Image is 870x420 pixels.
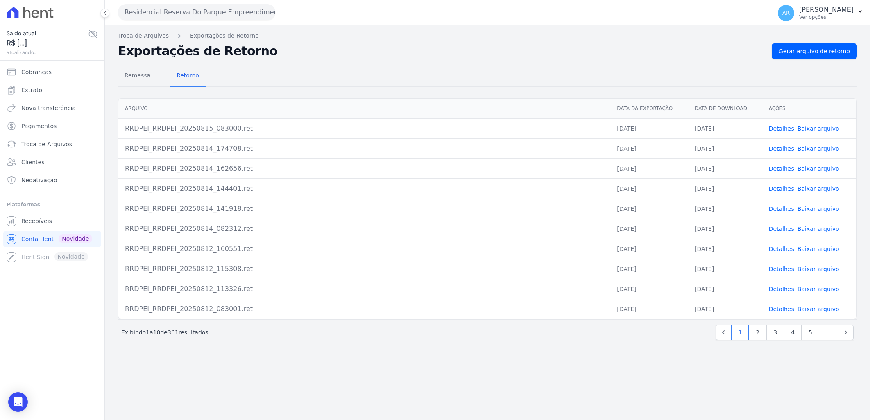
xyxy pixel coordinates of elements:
[797,145,839,152] a: Baixar arquivo
[716,325,731,340] a: Previous
[118,32,169,40] a: Troca de Arquivos
[688,219,762,239] td: [DATE]
[610,99,688,119] th: Data da Exportação
[3,136,101,152] a: Troca de Arquivos
[3,64,101,80] a: Cobranças
[769,205,794,212] a: Detalhes
[172,67,204,84] span: Retorno
[688,239,762,259] td: [DATE]
[762,99,856,119] th: Ações
[797,306,839,312] a: Baixar arquivo
[610,118,688,138] td: [DATE]
[797,246,839,252] a: Baixar arquivo
[610,178,688,199] td: [DATE]
[21,104,76,112] span: Nova transferência
[799,6,854,14] p: [PERSON_NAME]
[797,185,839,192] a: Baixar arquivo
[769,306,794,312] a: Detalhes
[799,14,854,20] p: Ver opções
[772,43,857,59] a: Gerar arquivo de retorno
[3,118,101,134] a: Pagamentos
[610,279,688,299] td: [DATE]
[125,244,604,254] div: RRDPEI_RRDPEI_20250812_160551.ret
[121,328,210,336] p: Exibindo a de resultados.
[688,199,762,219] td: [DATE]
[688,99,762,119] th: Data de Download
[769,226,794,232] a: Detalhes
[21,122,57,130] span: Pagamentos
[731,325,749,340] a: 1
[125,304,604,314] div: RRDPEI_RRDPEI_20250812_083001.ret
[8,392,28,412] div: Open Intercom Messenger
[21,86,42,94] span: Extrato
[766,325,784,340] a: 3
[168,329,179,336] span: 361
[797,205,839,212] a: Baixar arquivo
[125,264,604,274] div: RRDPEI_RRDPEI_20250812_115308.ret
[146,329,150,336] span: 1
[797,165,839,172] a: Baixar arquivo
[118,4,275,20] button: Residencial Reserva Do Parque Empreendimento Imobiliario LTDA
[610,299,688,319] td: [DATE]
[610,259,688,279] td: [DATE]
[610,239,688,259] td: [DATE]
[118,32,857,40] nav: Breadcrumb
[118,45,765,57] h2: Exportações de Retorno
[3,100,101,116] a: Nova transferência
[610,138,688,158] td: [DATE]
[190,32,259,40] a: Exportações de Retorno
[797,266,839,272] a: Baixar arquivo
[838,325,854,340] a: Next
[749,325,766,340] a: 2
[125,124,604,133] div: RRDPEI_RRDPEI_20250815_083000.ret
[797,286,839,292] a: Baixar arquivo
[125,144,604,154] div: RRDPEI_RRDPEI_20250814_174708.ret
[610,199,688,219] td: [DATE]
[769,286,794,292] a: Detalhes
[782,10,790,16] span: AR
[3,172,101,188] a: Negativação
[21,140,72,148] span: Troca de Arquivos
[610,219,688,239] td: [DATE]
[125,224,604,234] div: RRDPEI_RRDPEI_20250814_082312.ret
[769,125,794,132] a: Detalhes
[21,68,52,76] span: Cobranças
[771,2,870,25] button: AR [PERSON_NAME] Ver opções
[802,325,819,340] a: 5
[170,65,206,87] a: Retorno
[153,329,161,336] span: 10
[688,259,762,279] td: [DATE]
[769,185,794,192] a: Detalhes
[769,246,794,252] a: Detalhes
[769,266,794,272] a: Detalhes
[125,164,604,174] div: RRDPEI_RRDPEI_20250814_162656.ret
[21,235,54,243] span: Conta Hent
[769,165,794,172] a: Detalhes
[3,154,101,170] a: Clientes
[688,138,762,158] td: [DATE]
[3,82,101,98] a: Extrato
[118,65,157,87] a: Remessa
[819,325,838,340] span: …
[118,99,610,119] th: Arquivo
[610,158,688,178] td: [DATE]
[3,213,101,229] a: Recebíveis
[125,284,604,294] div: RRDPEI_RRDPEI_20250812_113326.ret
[7,49,88,56] span: atualizando...
[3,231,101,247] a: Conta Hent Novidade
[7,64,98,265] nav: Sidebar
[7,38,88,49] span: R$ [...]
[120,67,155,84] span: Remessa
[21,158,44,166] span: Clientes
[784,325,802,340] a: 4
[688,279,762,299] td: [DATE]
[21,217,52,225] span: Recebíveis
[125,204,604,214] div: RRDPEI_RRDPEI_20250814_141918.ret
[797,125,839,132] a: Baixar arquivo
[688,178,762,199] td: [DATE]
[769,145,794,152] a: Detalhes
[688,118,762,138] td: [DATE]
[797,226,839,232] a: Baixar arquivo
[21,176,57,184] span: Negativação
[7,200,98,210] div: Plataformas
